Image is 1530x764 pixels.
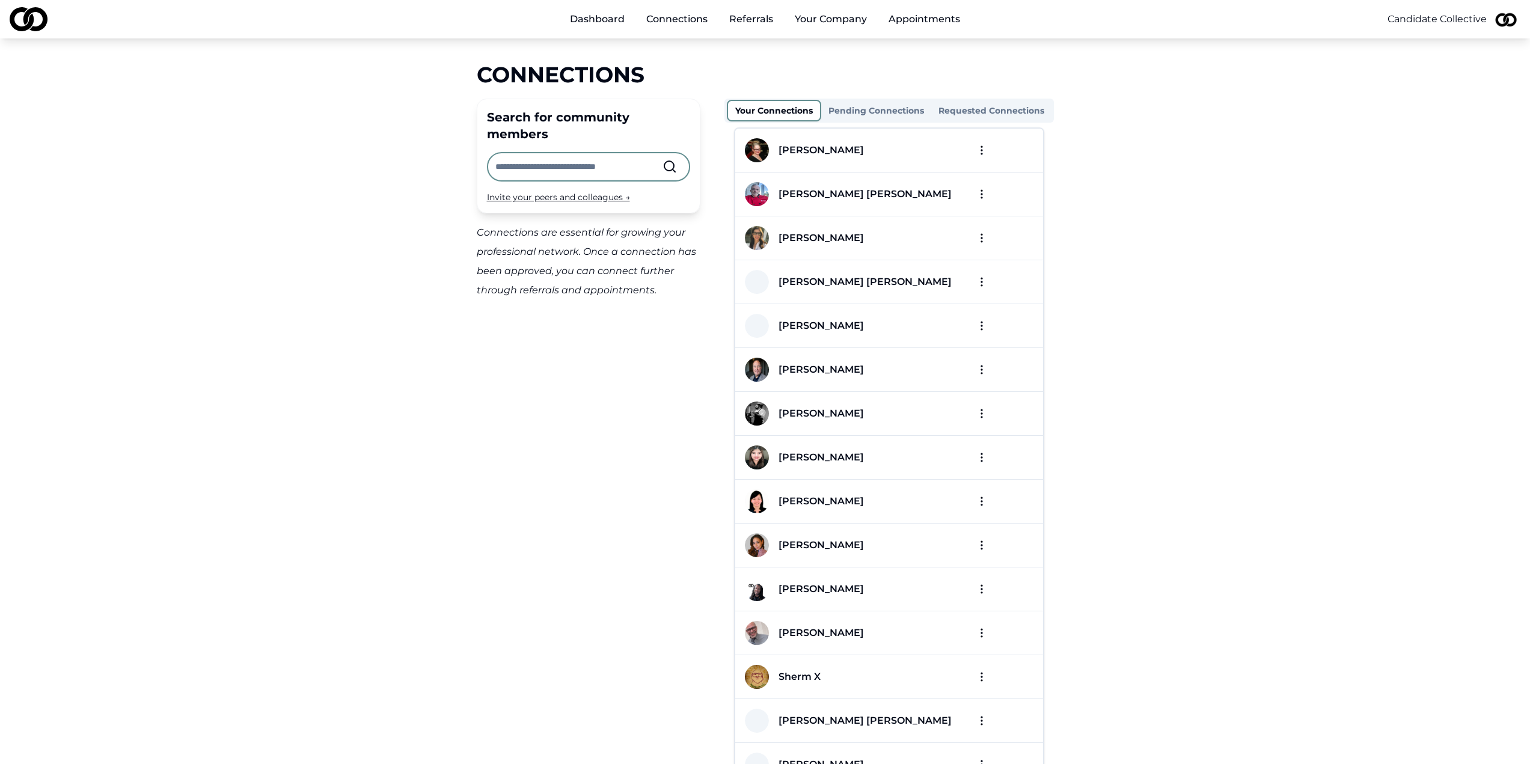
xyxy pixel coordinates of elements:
[745,577,769,601] img: fc566690-cf65-45d8-a465-1d4f683599e2-basimCC1-profile_picture.png
[779,626,864,640] div: [PERSON_NAME]
[769,275,952,289] a: [PERSON_NAME] [PERSON_NAME]
[779,582,864,596] div: [PERSON_NAME]
[487,109,690,142] div: Search for community members
[779,714,952,728] div: [PERSON_NAME] [PERSON_NAME]
[769,670,821,684] a: Sherm X
[769,582,864,596] a: [PERSON_NAME]
[769,362,864,377] a: [PERSON_NAME]
[745,402,769,426] img: ff3e64f9-f051-4b5c-93f3-b68da048b4ce-8B97441E-FAD6-4763-A875-6319D959A237-profile_picture.jpeg
[10,7,47,31] img: logo
[769,406,864,421] a: [PERSON_NAME]
[769,714,952,728] a: [PERSON_NAME] [PERSON_NAME]
[745,533,769,557] img: 8403e352-10e5-4e27-92ef-779448c4ad7c-Photoroom-20250303_112017-profile_picture.png
[745,138,769,162] img: ea629b5c-93d5-40ed-9bd6-a9b0b6749900-IMG_2761-profile_picture.jpeg
[745,445,769,469] img: c5a994b8-1df4-4c55-a0c5-fff68abd3c00-Kim%20Headshot-profile_picture.jpg
[821,101,931,120] button: Pending Connections
[779,362,864,377] div: [PERSON_NAME]
[477,63,1054,87] div: Connections
[779,187,952,201] div: [PERSON_NAME] [PERSON_NAME]
[779,494,864,509] div: [PERSON_NAME]
[769,187,952,201] a: [PERSON_NAME] [PERSON_NAME]
[487,191,690,203] div: Invite your peers and colleagues →
[745,489,769,513] img: 1f1e6ded-7e6e-4da0-8d9b-facf9315d0a3-ID%20Pic-profile_picture.jpg
[769,494,864,509] a: [PERSON_NAME]
[745,621,769,645] img: 2fb9f752-7932-4bfa-8255-0bdd552e1fda-IMG_9951-profile_picture.jpeg
[779,275,952,289] div: [PERSON_NAME] [PERSON_NAME]
[1388,12,1487,26] button: Candidate Collective
[769,538,864,552] a: [PERSON_NAME]
[769,626,864,640] a: [PERSON_NAME]
[879,7,970,31] a: Appointments
[745,665,769,689] img: ca9003bf-7ecc-45ff-9897-09b111227044-IMG_4996-profile_picture.jpeg
[769,231,864,245] a: [PERSON_NAME]
[745,226,769,250] img: c6ac2a57-36b8-4e96-af89-0ca9a38eb691-profile-profile_picture.jpeg
[931,101,1051,120] button: Requested Connections
[785,7,877,31] button: Your Company
[779,143,864,157] div: [PERSON_NAME]
[779,538,864,552] div: [PERSON_NAME]
[779,319,864,333] div: [PERSON_NAME]
[727,100,821,121] button: Your Connections
[769,450,864,465] a: [PERSON_NAME]
[769,319,864,333] a: [PERSON_NAME]
[745,182,769,206] img: c0e28122-1a14-4c6e-a8e7-3bd50afa7501-IMG_4099-profile_picture.jpeg
[779,406,864,421] div: [PERSON_NAME]
[560,7,970,31] nav: Main
[560,7,634,31] a: Dashboard
[477,223,700,300] div: Connections are essential for growing your professional network. Once a connection has been appro...
[720,7,783,31] a: Referrals
[779,670,821,684] div: Sherm X
[745,358,769,382] img: f0aa5465-e1ec-4a53-a3e0-fb66893c0a53-6801cd7053a99312949afa98-HeadshotPro-profile_picture.png
[779,450,864,465] div: [PERSON_NAME]
[779,231,864,245] div: [PERSON_NAME]
[637,7,717,31] a: Connections
[1492,5,1520,34] img: 126d1970-4131-4eca-9e04-994076d8ae71-2-profile_picture.jpeg
[769,143,864,157] a: [PERSON_NAME]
